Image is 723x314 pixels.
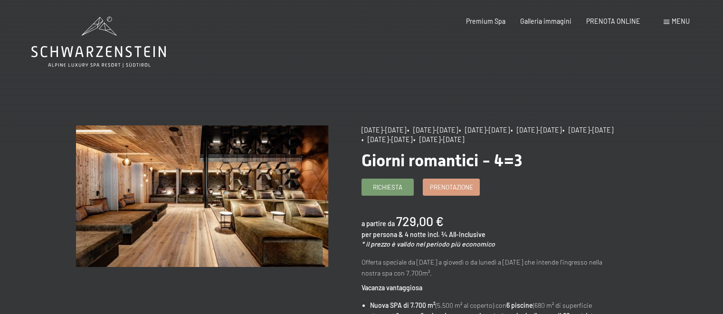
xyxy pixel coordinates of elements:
span: 4 notte [405,230,426,238]
a: Premium Spa [466,17,505,25]
span: • [DATE]-[DATE] [361,135,412,143]
strong: 6 piscine [506,301,533,309]
span: Richiesta [373,183,402,191]
p: Offerta speciale da [DATE] a giovedì o da lunedì a [DATE] che intende l'ingresso nella nostra spa... [361,257,613,278]
strong: Nuova SPA di 7.700 m² [370,301,436,309]
span: • [DATE]-[DATE] [413,135,464,143]
span: • [DATE]-[DATE] [511,126,561,134]
a: PRENOTA ONLINE [586,17,640,25]
a: Richiesta [362,179,413,195]
span: • [DATE]-[DATE] [459,126,510,134]
span: [DATE]-[DATE] [361,126,406,134]
span: a partire da [361,219,395,228]
a: Prenotazione [423,179,479,195]
a: Galleria immagini [520,17,571,25]
span: • [DATE]-[DATE] [407,126,458,134]
span: per persona & [361,230,403,238]
strong: Vacanza vantaggiosa [361,284,422,292]
span: Giorni romantici - 4=3 [361,151,523,170]
img: Giorni romantici - 4=3 [76,125,328,267]
span: incl. ¾ All-Inclusive [428,230,485,238]
em: * il prezzo è valido nel periodo più economico [361,240,495,248]
span: • [DATE]-[DATE] [562,126,613,134]
b: 729,00 € [396,213,444,228]
span: Menu [672,17,690,25]
span: Prenotazione [430,183,473,191]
